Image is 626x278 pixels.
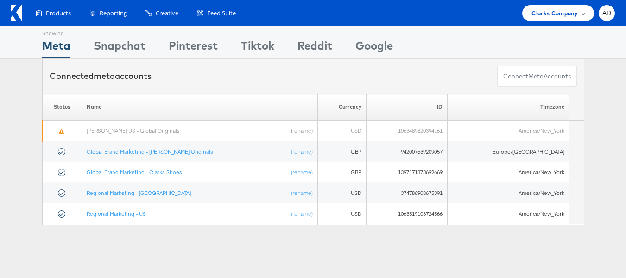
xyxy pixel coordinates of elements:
[447,94,569,120] th: Timezone
[355,38,393,58] div: Google
[50,70,152,82] div: Connected accounts
[291,148,313,155] a: (rename)
[318,203,367,224] td: USD
[318,141,367,162] td: GBP
[447,182,569,203] td: America/New_York
[94,71,115,81] span: meta
[497,66,577,87] button: ConnectmetaAccounts
[156,9,178,18] span: Creative
[367,162,448,183] td: 1397171373692669
[291,189,313,197] a: (rename)
[241,38,274,58] div: Tiktok
[291,210,313,218] a: (rename)
[318,94,367,120] th: Currency
[528,72,544,81] span: meta
[367,94,448,120] th: ID
[87,148,213,155] a: Global Brand Marketing - [PERSON_NAME] Originals
[447,141,569,162] td: Europe/[GEOGRAPHIC_DATA]
[82,94,318,120] th: Name
[291,168,313,176] a: (rename)
[531,8,578,18] span: Clarks Company
[318,182,367,203] td: USD
[367,182,448,203] td: 374786908675391
[42,26,70,38] div: Showing
[318,120,367,141] td: USD
[169,38,218,58] div: Pinterest
[447,120,569,141] td: America/New_York
[447,203,569,224] td: America/New_York
[291,127,313,135] a: (rename)
[602,10,612,16] span: AD
[367,120,448,141] td: 1063489820394161
[42,38,70,58] div: Meta
[87,189,191,196] a: Regional Marketing - [GEOGRAPHIC_DATA]
[100,9,127,18] span: Reporting
[87,127,180,134] a: [PERSON_NAME] US - Global Originals
[447,162,569,183] td: America/New_York
[367,203,448,224] td: 1063519103724566
[46,9,71,18] span: Products
[94,38,145,58] div: Snapchat
[87,210,146,217] a: Regional Marketing - US
[42,94,82,120] th: Status
[87,168,182,175] a: Global Brand Marketing - Clarks Shoes
[207,9,236,18] span: Feed Suite
[367,141,448,162] td: 942007539209057
[297,38,332,58] div: Reddit
[318,162,367,183] td: GBP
